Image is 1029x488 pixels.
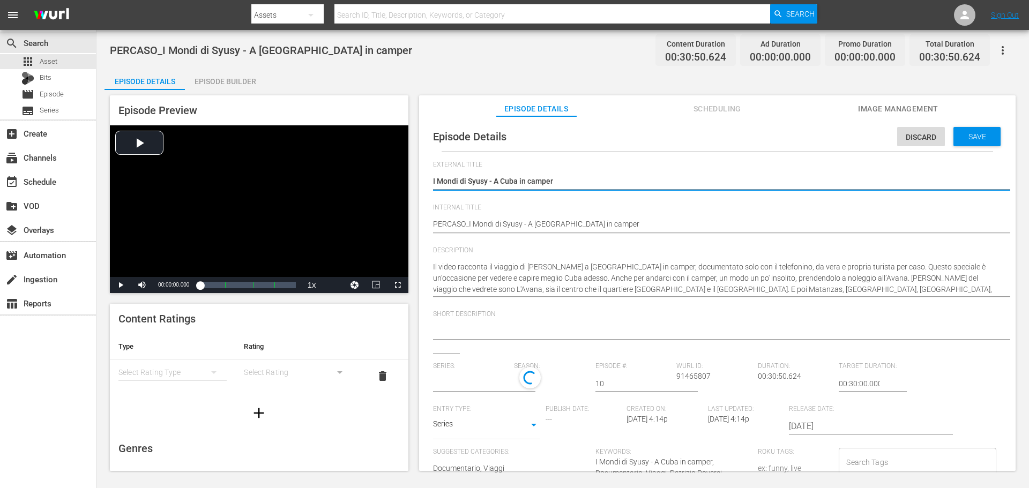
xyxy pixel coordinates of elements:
[960,132,995,141] span: Save
[5,297,18,310] span: Reports
[40,105,59,116] span: Series
[546,405,622,414] span: Publish Date:
[5,273,18,286] span: Ingestion
[158,282,189,288] span: 00:00:00.000
[953,127,1001,146] button: Save
[235,334,361,359] th: Rating
[433,161,996,169] span: External Title
[991,11,1019,19] a: Sign Out
[677,102,757,116] span: Scheduling
[40,89,64,100] span: Episode
[627,405,703,414] span: Created On:
[750,51,811,64] span: 00:00:00.000
[750,36,811,51] div: Ad Duration
[433,219,996,231] textarea: PERCASO_I Mondi di Syusy - A [GEOGRAPHIC_DATA] in camper
[676,372,711,380] span: 91465807
[789,405,926,414] span: Release Date:
[433,130,506,143] span: Episode Details
[665,51,726,64] span: 00:30:50.624
[200,282,295,288] div: Progress Bar
[433,310,996,319] span: Short Description
[5,176,18,189] span: Schedule
[786,4,815,24] span: Search
[21,72,34,85] div: Bits
[834,51,896,64] span: 00:00:00.000
[514,362,590,371] span: Season:
[433,362,509,371] span: Series:
[919,36,980,51] div: Total Duration
[118,312,196,325] span: Content Ratings
[185,69,265,90] button: Episode Builder
[627,415,668,423] span: [DATE] 4:14p
[665,36,726,51] div: Content Duration
[708,405,784,414] span: Last Updated:
[21,88,34,101] span: Episode
[433,448,590,456] span: Suggested Categories:
[344,277,366,293] button: Jump To Time
[105,69,185,94] div: Episode Details
[676,362,752,371] span: Wurl ID:
[110,44,412,57] span: PERCASO_I Mondi di Syusy - A [GEOGRAPHIC_DATA] in camper
[26,3,77,28] img: ans4CAIJ8jUAAAAAAAAAAAAAAAAAAAAAAAAgQb4GAAAAAAAAAAAAAAAAAAAAAAAAJMjXAAAAAAAAAAAAAAAAAAAAAAAAgAT5G...
[21,104,34,117] span: Series
[301,277,323,293] button: Playback Rate
[5,224,18,237] span: Overlays
[839,362,915,371] span: Target Duration:
[433,246,996,255] span: Description
[496,102,577,116] span: Episode Details
[366,277,387,293] button: Picture-in-Picture
[5,127,18,140] span: Create
[433,176,996,189] textarea: I Mondi di Syusy - A Cuba in camper
[5,200,18,213] span: VOD
[546,415,552,423] span: ---
[5,249,18,262] span: Automation
[433,418,540,434] div: Series
[40,56,57,67] span: Asset
[758,448,834,456] span: Roku Tags:
[387,277,408,293] button: Fullscreen
[5,152,18,164] span: Channels
[110,277,131,293] button: Play
[433,204,996,212] span: Internal Title
[40,72,51,83] span: Bits
[834,36,896,51] div: Promo Duration
[105,69,185,90] button: Episode Details
[131,277,153,293] button: Mute
[897,127,945,146] button: Discard
[433,463,590,476] textarea: Documentario, Viaggi
[919,51,980,64] span: 00:30:50.624
[433,405,540,414] span: Entry Type:
[5,37,18,50] span: Search
[118,442,153,455] span: Genres
[370,363,396,389] button: delete
[185,69,265,94] div: Episode Builder
[433,261,996,295] textarea: Il video racconta il viaggio di [PERSON_NAME] a [GEOGRAPHIC_DATA] in camper, documentato solo con...
[595,448,752,456] span: Keywords:
[595,362,672,371] span: Episode #:
[758,372,801,380] span: 00:30:50.624
[758,362,834,371] span: Duration:
[770,4,817,24] button: Search
[110,125,408,293] div: Video Player
[708,415,749,423] span: [DATE] 4:14p
[6,9,19,21] span: menu
[858,102,938,116] span: Image Management
[118,104,197,117] span: Episode Preview
[110,334,408,393] table: simple table
[897,133,945,141] span: Discard
[21,55,34,68] span: Asset
[110,334,235,359] th: Type
[376,370,389,382] span: delete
